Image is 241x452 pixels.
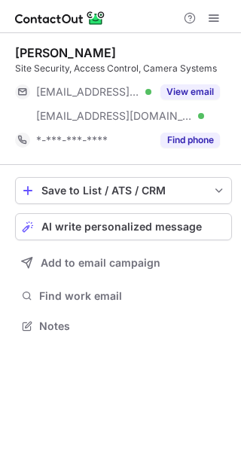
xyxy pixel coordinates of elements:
[160,84,220,99] button: Reveal Button
[160,133,220,148] button: Reveal Button
[41,221,202,233] span: AI write personalized message
[15,45,116,60] div: [PERSON_NAME]
[15,316,232,337] button: Notes
[15,177,232,204] button: save-profile-one-click
[39,289,226,303] span: Find work email
[36,109,193,123] span: [EMAIL_ADDRESS][DOMAIN_NAME]
[15,9,105,27] img: ContactOut v5.3.10
[41,257,160,269] span: Add to email campaign
[15,213,232,240] button: AI write personalized message
[39,319,226,333] span: Notes
[15,62,232,75] div: Site Security, Access Control, Camera Systems
[36,85,140,99] span: [EMAIL_ADDRESS][DOMAIN_NAME]
[41,185,206,197] div: Save to List / ATS / CRM
[15,286,232,307] button: Find work email
[15,249,232,276] button: Add to email campaign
